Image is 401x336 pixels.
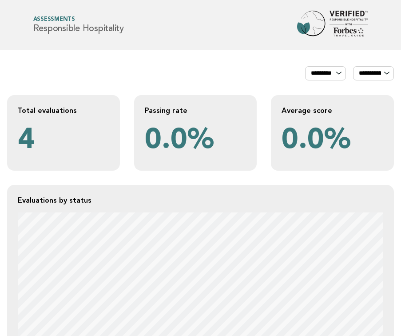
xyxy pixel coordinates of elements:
[18,122,109,160] p: 4
[33,17,124,23] span: Assessments
[282,122,383,160] p: 0.0%
[18,106,109,115] h2: Total evaluations
[145,106,246,115] h2: Passing rate
[145,122,246,160] p: 0.0%
[297,11,368,39] img: Forbes Travel Guide
[282,106,383,115] h2: Average score
[18,196,383,205] h2: Evaluations by status
[33,17,124,33] h1: Responsible Hospitality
